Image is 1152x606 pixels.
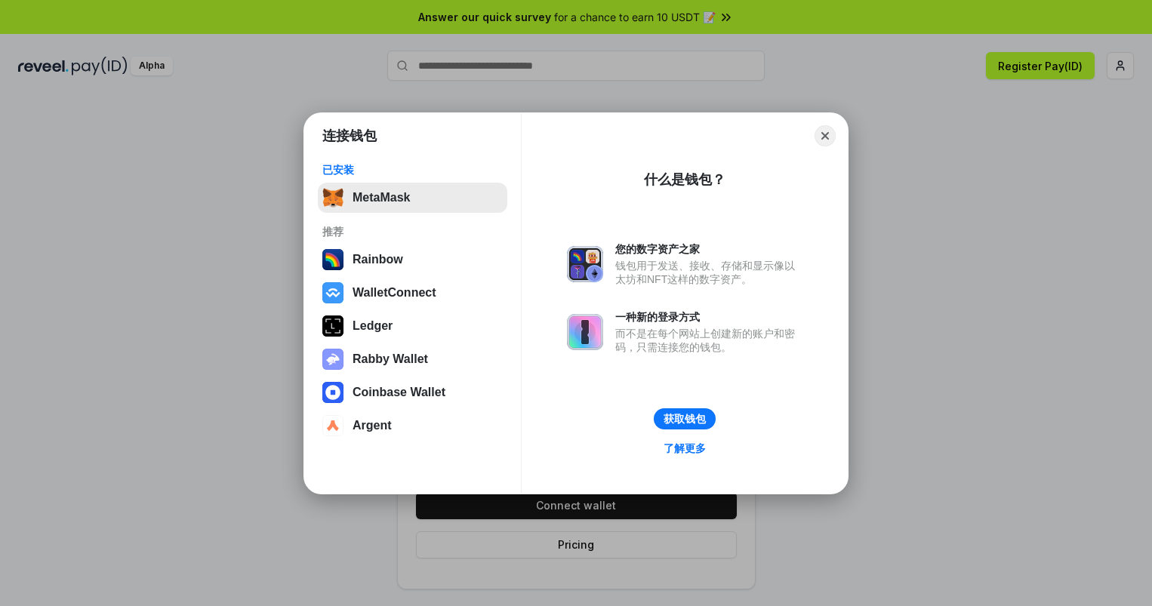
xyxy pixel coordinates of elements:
button: Close [815,125,836,146]
div: 了解更多 [664,441,706,455]
button: Ledger [318,311,507,341]
div: 您的数字资产之家 [615,242,802,256]
div: 已安装 [322,163,503,177]
button: MetaMask [318,183,507,213]
img: svg+xml,%3Csvg%20width%3D%2228%22%20height%3D%2228%22%20viewBox%3D%220%200%2028%2028%22%20fill%3D... [322,282,343,303]
img: svg+xml,%3Csvg%20width%3D%2228%22%20height%3D%2228%22%20viewBox%3D%220%200%2028%2028%22%20fill%3D... [322,415,343,436]
div: 获取钱包 [664,412,706,426]
button: WalletConnect [318,278,507,308]
div: Rainbow [353,253,403,266]
button: Rabby Wallet [318,344,507,374]
div: 一种新的登录方式 [615,310,802,324]
button: Rainbow [318,245,507,275]
img: svg+xml,%3Csvg%20xmlns%3D%22http%3A%2F%2Fwww.w3.org%2F2000%2Fsvg%22%20fill%3D%22none%22%20viewBox... [567,314,603,350]
h1: 连接钱包 [322,127,377,145]
div: Rabby Wallet [353,352,428,366]
button: Coinbase Wallet [318,377,507,408]
img: svg+xml,%3Csvg%20fill%3D%22none%22%20height%3D%2233%22%20viewBox%3D%220%200%2035%2033%22%20width%... [322,187,343,208]
div: 什么是钱包？ [644,171,725,189]
img: svg+xml,%3Csvg%20width%3D%2228%22%20height%3D%2228%22%20viewBox%3D%220%200%2028%2028%22%20fill%3D... [322,382,343,403]
div: Argent [353,419,392,432]
div: Ledger [353,319,393,333]
img: svg+xml,%3Csvg%20xmlns%3D%22http%3A%2F%2Fwww.w3.org%2F2000%2Fsvg%22%20fill%3D%22none%22%20viewBox... [322,349,343,370]
div: MetaMask [353,191,410,205]
a: 了解更多 [655,438,715,458]
div: WalletConnect [353,286,436,300]
img: svg+xml,%3Csvg%20width%3D%22120%22%20height%3D%22120%22%20viewBox%3D%220%200%20120%20120%22%20fil... [322,249,343,270]
div: 而不是在每个网站上创建新的账户和密码，只需连接您的钱包。 [615,327,802,354]
button: Argent [318,411,507,441]
div: 钱包用于发送、接收、存储和显示像以太坊和NFT这样的数字资产。 [615,259,802,286]
button: 获取钱包 [654,408,716,429]
div: 推荐 [322,225,503,238]
img: svg+xml,%3Csvg%20xmlns%3D%22http%3A%2F%2Fwww.w3.org%2F2000%2Fsvg%22%20width%3D%2228%22%20height%3... [322,315,343,337]
img: svg+xml,%3Csvg%20xmlns%3D%22http%3A%2F%2Fwww.w3.org%2F2000%2Fsvg%22%20fill%3D%22none%22%20viewBox... [567,246,603,282]
div: Coinbase Wallet [353,386,445,399]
